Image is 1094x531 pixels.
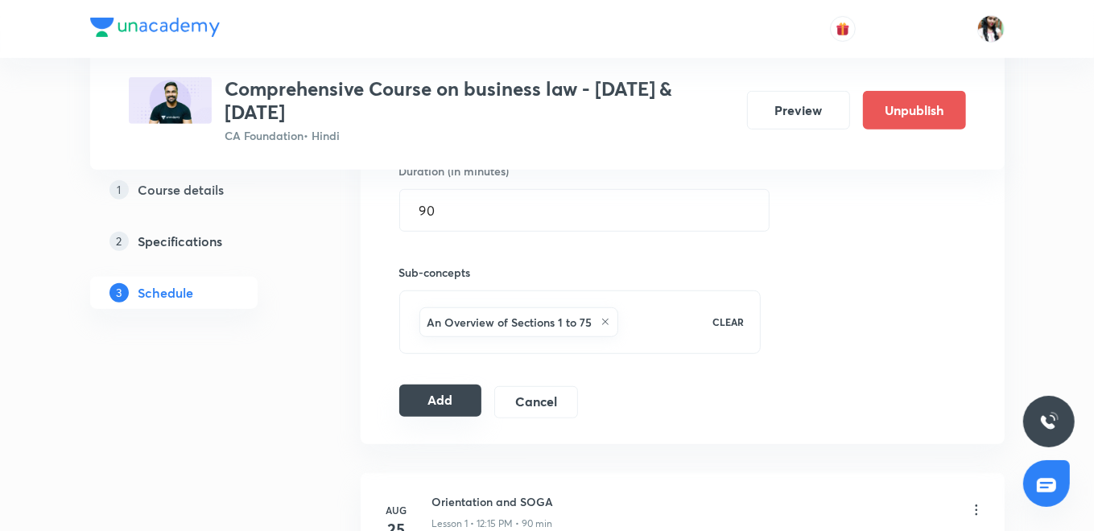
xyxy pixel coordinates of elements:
h5: Course details [138,179,225,199]
a: 2Specifications [90,224,309,257]
button: Cancel [494,386,577,418]
img: avatar [836,22,850,36]
p: CA Foundation • Hindi [225,127,734,144]
p: 3 [109,282,129,302]
h6: Duration (in minutes) [399,163,510,179]
button: Unpublish [863,91,966,130]
h6: An Overview of Sections 1 to 75 [427,314,592,331]
img: 653725D3-EA1C-4156-B525-2A7046613464_plus.png [129,77,212,124]
button: avatar [830,16,856,42]
img: Bismita Dutta [977,15,1005,43]
button: Add [399,385,482,417]
a: Company Logo [90,18,220,41]
img: ttu [1039,412,1059,431]
p: Lesson 1 • 12:15 PM • 90 min [432,517,553,531]
input: 90 [400,190,769,231]
h6: Aug [381,503,413,517]
p: CLEAR [712,315,744,329]
h5: Specifications [138,231,223,250]
button: Preview [747,91,850,130]
h6: Sub-concepts [399,264,762,281]
p: 1 [109,179,129,199]
h3: Comprehensive Course on business law - [DATE] & [DATE] [225,77,734,124]
a: 1Course details [90,173,309,205]
h6: Orientation and SOGA [432,493,554,510]
img: Company Logo [90,18,220,37]
h5: Schedule [138,282,194,302]
p: 2 [109,231,129,250]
